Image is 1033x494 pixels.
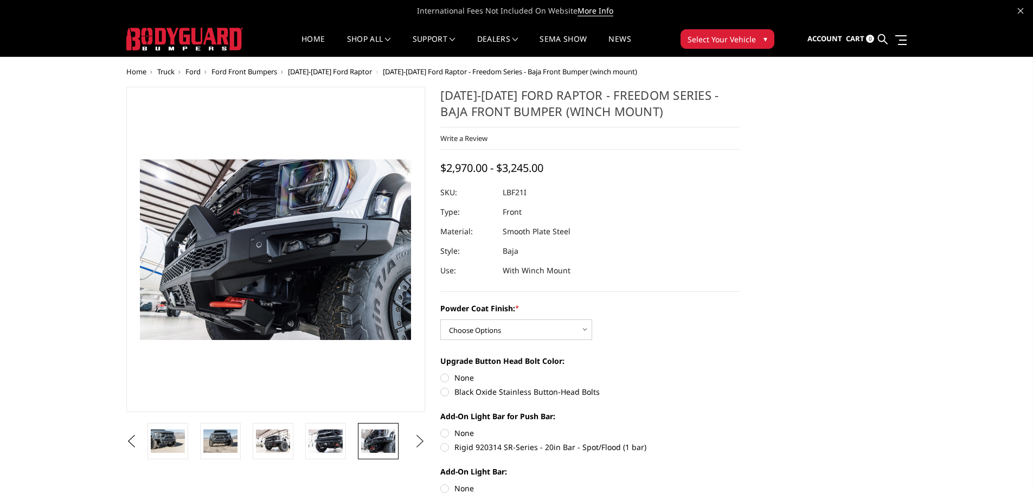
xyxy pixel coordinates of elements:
[413,35,455,56] a: Support
[688,34,756,45] span: Select Your Vehicle
[440,483,740,494] label: None
[866,35,874,43] span: 0
[979,442,1033,494] iframe: Chat Widget
[288,67,372,76] a: [DATE]-[DATE] Ford Raptor
[846,24,874,54] a: Cart 0
[440,241,495,261] dt: Style:
[440,161,543,175] span: $2,970.00 - $3,245.00
[124,433,140,450] button: Previous
[440,427,740,439] label: None
[440,222,495,241] dt: Material:
[151,429,185,452] img: 2021-2025 Ford Raptor - Freedom Series - Baja Front Bumper (winch mount)
[412,433,428,450] button: Next
[440,202,495,222] dt: Type:
[440,261,495,280] dt: Use:
[763,33,767,44] span: ▾
[440,441,740,453] label: Rigid 920314 SR-Series - 20in Bar - Spot/Flood (1 bar)
[540,35,587,56] a: SEMA Show
[681,29,774,49] button: Select Your Vehicle
[440,87,740,127] h1: [DATE]-[DATE] Ford Raptor - Freedom Series - Baja Front Bumper (winch mount)
[440,372,740,383] label: None
[503,183,527,202] dd: LBF21I
[440,410,740,422] label: Add-On Light Bar for Push Bar:
[126,28,243,50] img: BODYGUARD BUMPERS
[211,67,277,76] a: Ford Front Bumpers
[846,34,864,43] span: Cart
[347,35,391,56] a: shop all
[256,429,290,452] img: 2021-2025 Ford Raptor - Freedom Series - Baja Front Bumper (winch mount)
[503,222,570,241] dd: Smooth Plate Steel
[440,355,740,367] label: Upgrade Button Head Bolt Color:
[807,34,842,43] span: Account
[440,133,487,143] a: Write a Review
[440,303,740,314] label: Powder Coat Finish:
[203,429,238,452] img: 2021-2025 Ford Raptor - Freedom Series - Baja Front Bumper (winch mount)
[361,429,395,452] img: 2021-2025 Ford Raptor - Freedom Series - Baja Front Bumper (winch mount)
[440,183,495,202] dt: SKU:
[503,241,518,261] dd: Baja
[807,24,842,54] a: Account
[126,87,426,412] a: 2021-2025 Ford Raptor - Freedom Series - Baja Front Bumper (winch mount)
[440,386,740,397] label: Black Oxide Stainless Button-Head Bolts
[578,5,613,16] a: More Info
[440,466,740,477] label: Add-On Light Bar:
[301,35,325,56] a: Home
[185,67,201,76] a: Ford
[126,67,146,76] a: Home
[157,67,175,76] a: Truck
[503,202,522,222] dd: Front
[383,67,637,76] span: [DATE]-[DATE] Ford Raptor - Freedom Series - Baja Front Bumper (winch mount)
[608,35,631,56] a: News
[309,429,343,452] img: 2021-2025 Ford Raptor - Freedom Series - Baja Front Bumper (winch mount)
[477,35,518,56] a: Dealers
[503,261,570,280] dd: With Winch Mount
